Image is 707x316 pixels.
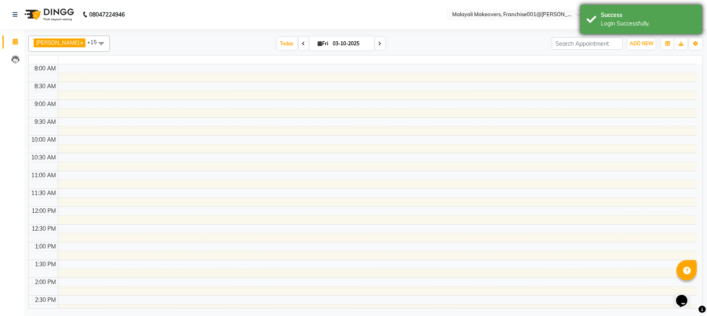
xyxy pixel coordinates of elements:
img: logo [21,3,76,26]
div: 11:30 AM [30,189,58,197]
div: 9:30 AM [33,118,58,126]
button: ADD NEW [628,38,656,49]
div: 10:00 AM [30,136,58,144]
input: Search Appointment [552,37,623,50]
span: +15 [87,39,103,45]
span: ADD NEW [630,40,654,47]
input: 2025-10-03 [331,38,371,50]
div: 2:00 PM [34,278,58,286]
div: 1:00 PM [34,242,58,251]
div: 11:00 AM [30,171,58,180]
div: 12:30 PM [30,225,58,233]
div: 2:30 PM [34,296,58,304]
div: Success [601,11,696,19]
span: Fri [316,40,331,47]
span: Today [277,37,297,50]
div: 10:30 AM [30,153,58,162]
div: 8:00 AM [33,64,58,73]
div: Login Successfully. [601,19,696,28]
div: 12:00 PM [30,207,58,215]
div: 8:30 AM [33,82,58,91]
div: 1:30 PM [34,260,58,269]
b: 08047224946 [89,3,125,26]
span: [PERSON_NAME] [36,39,79,46]
iframe: chat widget [673,284,699,308]
div: 9:00 AM [33,100,58,108]
a: x [79,39,83,46]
